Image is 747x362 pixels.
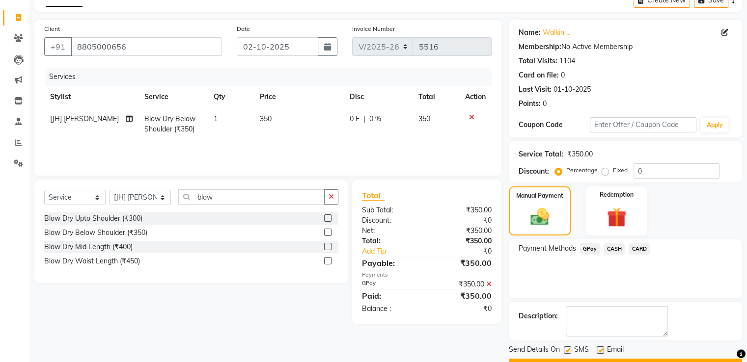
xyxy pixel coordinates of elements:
[439,246,498,257] div: ₹0
[525,206,555,228] img: _cash.svg
[44,213,142,224] div: Blow Dry Upto Shoulder (₹300)
[607,344,624,357] span: Email
[45,68,499,86] div: Services
[519,120,590,130] div: Coupon Code
[519,70,559,80] div: Card on file:
[601,205,633,230] img: _gift.svg
[355,246,439,257] a: Add Tip
[237,25,250,33] label: Date
[413,86,459,108] th: Total
[44,256,140,266] div: Blow Dry Waist Length (₹450)
[509,344,560,357] span: Send Details On
[362,271,492,279] div: Payments
[629,243,650,255] span: CARD
[44,228,147,238] div: Blow Dry Below Shoulder (₹350)
[362,190,385,201] span: Total
[355,226,427,236] div: Net:
[214,114,218,123] span: 1
[355,290,427,302] div: Paid:
[561,70,565,80] div: 0
[566,166,598,175] label: Percentage
[355,236,427,246] div: Total:
[427,236,499,246] div: ₹350.00
[574,344,589,357] span: SMS
[519,27,541,38] div: Name:
[459,86,492,108] th: Action
[519,56,557,66] div: Total Visits:
[427,304,499,314] div: ₹0
[580,243,600,255] span: GPay
[352,25,395,33] label: Invoice Number
[613,166,628,175] label: Fixed
[543,27,571,38] a: Walkin ...
[44,37,72,56] button: +91
[178,189,325,205] input: Search or Scan
[427,279,499,289] div: ₹350.00
[50,114,119,123] span: [JH] [PERSON_NAME]
[516,191,563,200] label: Manual Payment
[355,205,427,215] div: Sub Total:
[138,86,208,108] th: Service
[355,304,427,314] div: Balance :
[519,166,549,177] div: Discount:
[519,149,563,159] div: Service Total:
[427,290,499,302] div: ₹350.00
[350,114,360,124] span: 0 F
[519,42,561,52] div: Membership:
[355,215,427,226] div: Discount:
[700,118,728,132] button: Apply
[71,37,222,56] input: Search by Name/Mobile/Email/Code
[519,42,732,52] div: No Active Membership
[519,99,541,109] div: Points:
[208,86,254,108] th: Qty
[600,190,634,199] label: Redemption
[254,86,344,108] th: Price
[260,114,272,123] span: 350
[363,114,365,124] span: |
[519,311,558,321] div: Description:
[519,243,576,254] span: Payment Methods
[44,25,60,33] label: Client
[553,84,591,95] div: 01-10-2025
[427,215,499,226] div: ₹0
[590,117,697,132] input: Enter Offer / Coupon Code
[559,56,575,66] div: 1104
[144,114,195,133] span: Blow Dry Below Shoulder (₹350)
[418,114,430,123] span: 350
[567,149,593,159] div: ₹350.00
[519,84,552,95] div: Last Visit:
[427,205,499,215] div: ₹350.00
[604,243,625,255] span: CASH
[427,226,499,236] div: ₹350.00
[355,257,427,269] div: Payable:
[44,242,133,252] div: Blow Dry Mid Length (₹400)
[44,86,138,108] th: Stylist
[543,99,547,109] div: 0
[369,114,381,124] span: 0 %
[344,86,413,108] th: Disc
[427,257,499,269] div: ₹350.00
[355,279,427,289] div: GPay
